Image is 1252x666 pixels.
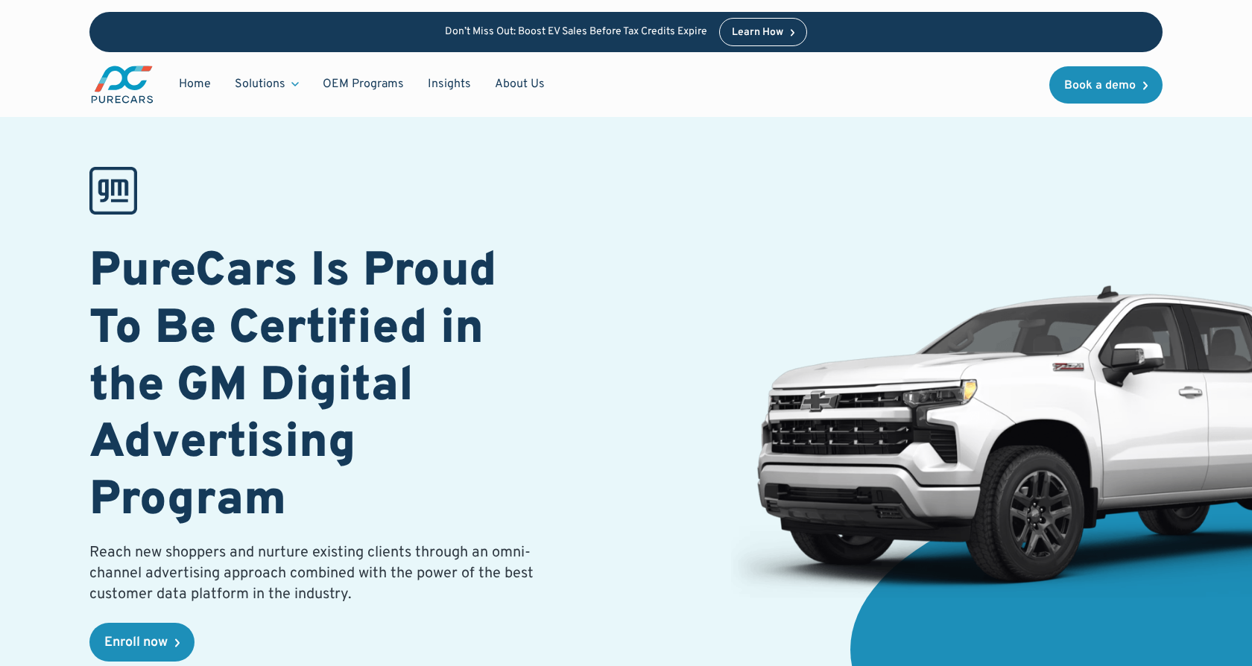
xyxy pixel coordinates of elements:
a: OEM Programs [311,70,416,98]
a: Insights [416,70,483,98]
p: Reach new shoppers and nurture existing clients through an omni-channel advertising approach comb... [89,542,543,605]
div: Learn How [732,28,783,38]
div: Solutions [223,70,311,98]
div: Solutions [235,76,285,92]
a: Home [167,70,223,98]
a: Learn How [719,18,808,46]
div: Book a demo [1064,80,1136,92]
a: Enroll now [89,623,195,662]
p: Don’t Miss Out: Boost EV Sales Before Tax Credits Expire [445,26,707,39]
a: About Us [483,70,557,98]
a: main [89,64,155,105]
div: Enroll now [104,636,168,650]
a: Book a demo [1049,66,1163,104]
img: purecars logo [89,64,155,105]
h1: PureCars Is Proud To Be Certified in the GM Digital Advertising Program [89,244,543,530]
